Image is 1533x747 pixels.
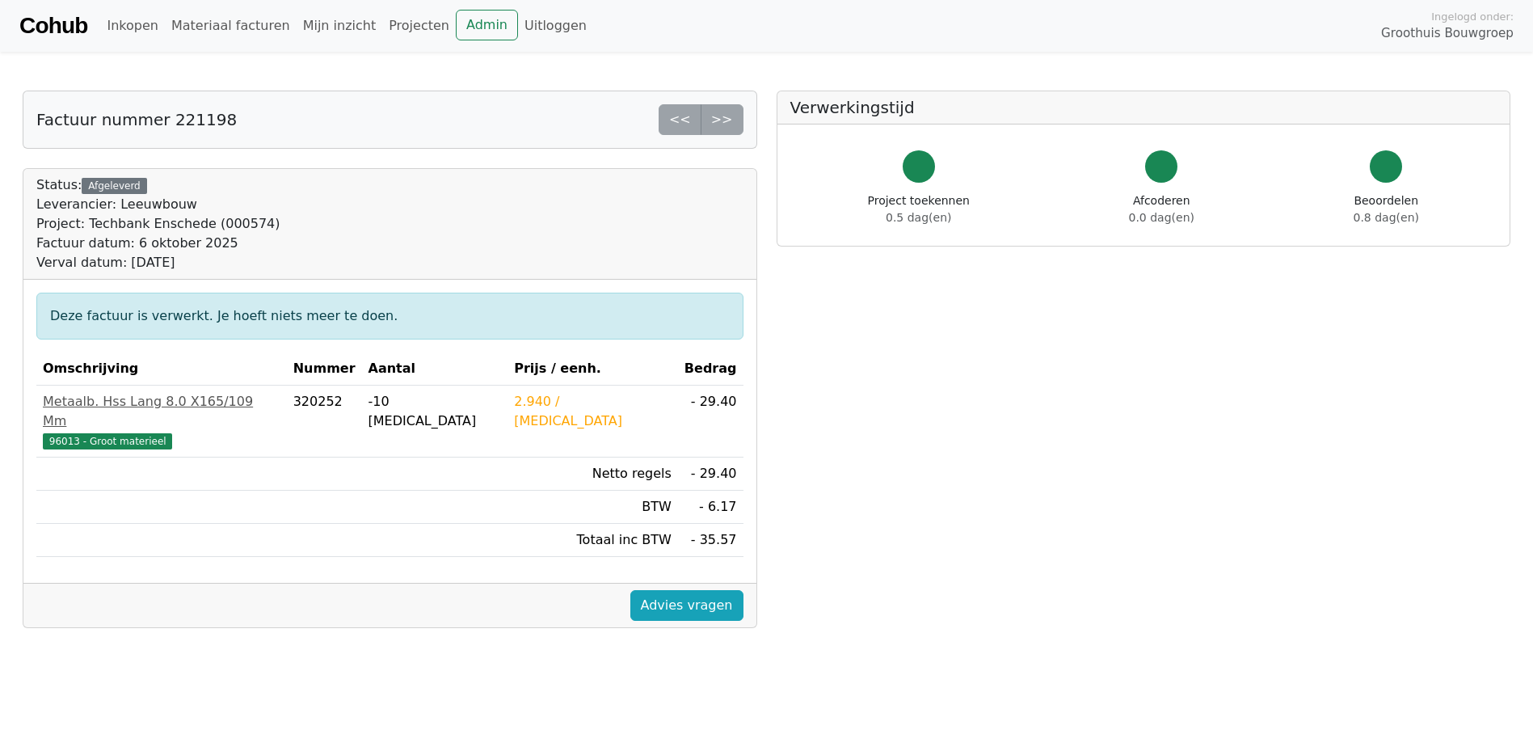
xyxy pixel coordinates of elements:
span: 0.0 dag(en) [1129,211,1194,224]
div: Metaalb. Hss Lang 8.0 X165/109 Mm [43,392,280,431]
span: 0.5 dag(en) [886,211,951,224]
div: Project toekennen [868,192,970,226]
th: Prijs / eenh. [507,352,678,386]
td: - 29.40 [678,458,743,491]
a: Metaalb. Hss Lang 8.0 X165/109 Mm96013 - Groot materieel [43,392,280,450]
a: Cohub [19,6,87,45]
a: Inkopen [100,10,164,42]
td: Netto regels [507,458,678,491]
div: 2.940 / [MEDICAL_DATA] [514,392,672,431]
span: 96013 - Groot materieel [43,433,172,449]
div: Leverancier: Leeuwbouw [36,195,280,214]
th: Nummer [287,352,362,386]
a: Advies vragen [630,590,743,621]
th: Aantal [362,352,508,386]
div: -10 [MEDICAL_DATA] [369,392,502,431]
div: Factuur datum: 6 oktober 2025 [36,234,280,253]
td: - 29.40 [678,386,743,458]
a: Admin [456,10,518,40]
div: Beoordelen [1354,192,1419,226]
span: Groothuis Bouwgroep [1381,24,1514,43]
div: Verval datum: [DATE] [36,253,280,272]
a: Materiaal facturen [165,10,297,42]
h5: Verwerkingstijd [790,98,1497,117]
span: Ingelogd onder: [1431,9,1514,24]
a: Uitloggen [518,10,593,42]
h5: Factuur nummer 221198 [36,110,237,129]
td: Totaal inc BTW [507,524,678,557]
th: Bedrag [678,352,743,386]
div: Status: [36,175,280,272]
a: Mijn inzicht [297,10,383,42]
div: Project: Techbank Enschede (000574) [36,214,280,234]
div: Deze factuur is verwerkt. Je hoeft niets meer te doen. [36,293,743,340]
div: Afgeleverd [82,178,146,194]
a: Projecten [382,10,456,42]
td: BTW [507,491,678,524]
th: Omschrijving [36,352,287,386]
div: Afcoderen [1129,192,1194,226]
td: - 6.17 [678,491,743,524]
td: - 35.57 [678,524,743,557]
span: 0.8 dag(en) [1354,211,1419,224]
td: 320252 [287,386,362,458]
